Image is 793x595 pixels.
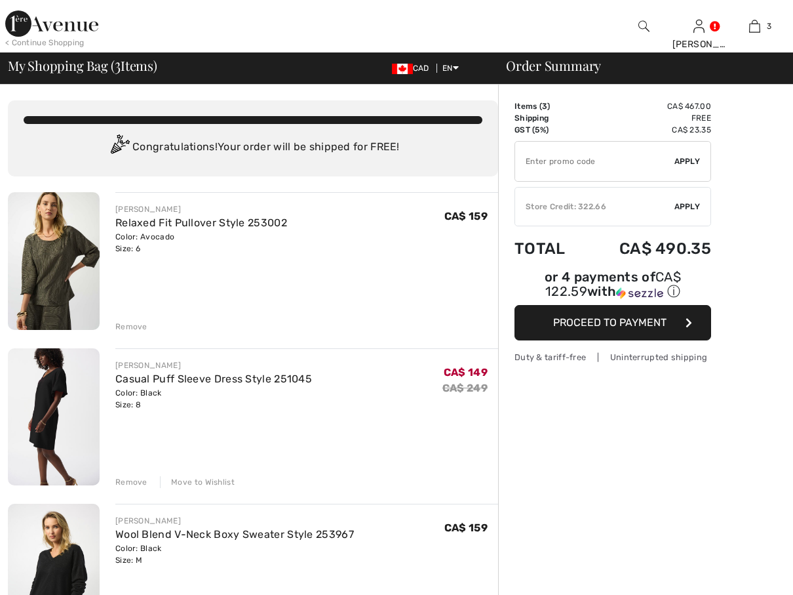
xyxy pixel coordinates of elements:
span: CA$ 159 [444,210,488,222]
td: CA$ 467.00 [585,100,711,112]
div: [PERSON_NAME] [115,515,354,527]
div: [PERSON_NAME] [672,37,727,51]
span: EN [442,64,459,73]
div: < Continue Shopping [5,37,85,49]
a: Sign In [693,20,705,32]
a: Relaxed Fit Pullover Style 253002 [115,216,287,229]
span: CAD [392,64,435,73]
s: CA$ 249 [442,382,488,394]
button: Proceed to Payment [514,305,711,340]
img: My Info [693,18,705,34]
div: or 4 payments ofCA$ 122.59withSezzle Click to learn more about Sezzle [514,271,711,305]
div: Color: Black Size: M [115,543,354,566]
span: Proceed to Payment [553,316,667,329]
div: Color: Black Size: 8 [115,387,312,411]
img: Congratulation2.svg [106,134,132,161]
td: CA$ 23.35 [585,124,711,136]
a: 3 [727,18,782,34]
img: 1ère Avenue [5,10,98,37]
div: [PERSON_NAME] [115,359,312,371]
input: Promo code [515,142,674,181]
span: 3 [115,56,121,73]
td: Total [514,226,585,271]
a: Wool Blend V-Neck Boxy Sweater Style 253967 [115,528,354,541]
img: Canadian Dollar [392,64,413,74]
img: search the website [638,18,649,34]
td: Items ( ) [514,100,585,112]
div: or 4 payments of with [514,271,711,300]
td: Free [585,112,711,124]
td: Shipping [514,112,585,124]
div: [PERSON_NAME] [115,203,287,215]
div: Move to Wishlist [160,476,235,488]
span: My Shopping Bag ( Items) [8,59,157,72]
span: CA$ 149 [444,366,488,379]
img: Sezzle [616,287,663,299]
span: 3 [542,102,547,111]
span: Apply [674,155,701,167]
span: CA$ 159 [444,522,488,534]
span: 3 [767,20,771,32]
div: Duty & tariff-free | Uninterrupted shipping [514,351,711,363]
td: CA$ 490.35 [585,226,711,271]
span: Apply [674,201,701,213]
div: Order Summary [490,59,785,72]
div: Remove [115,476,147,488]
span: CA$ 122.59 [545,269,681,299]
div: Store Credit: 322.66 [515,201,674,213]
div: Remove [115,321,147,333]
div: Color: Avocado Size: 6 [115,231,287,255]
img: Relaxed Fit Pullover Style 253002 [8,192,100,330]
td: GST (5%) [514,124,585,136]
a: Casual Puff Sleeve Dress Style 251045 [115,373,312,385]
img: Casual Puff Sleeve Dress Style 251045 [8,348,100,486]
img: My Bag [749,18,760,34]
div: Congratulations! Your order will be shipped for FREE! [24,134,482,161]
